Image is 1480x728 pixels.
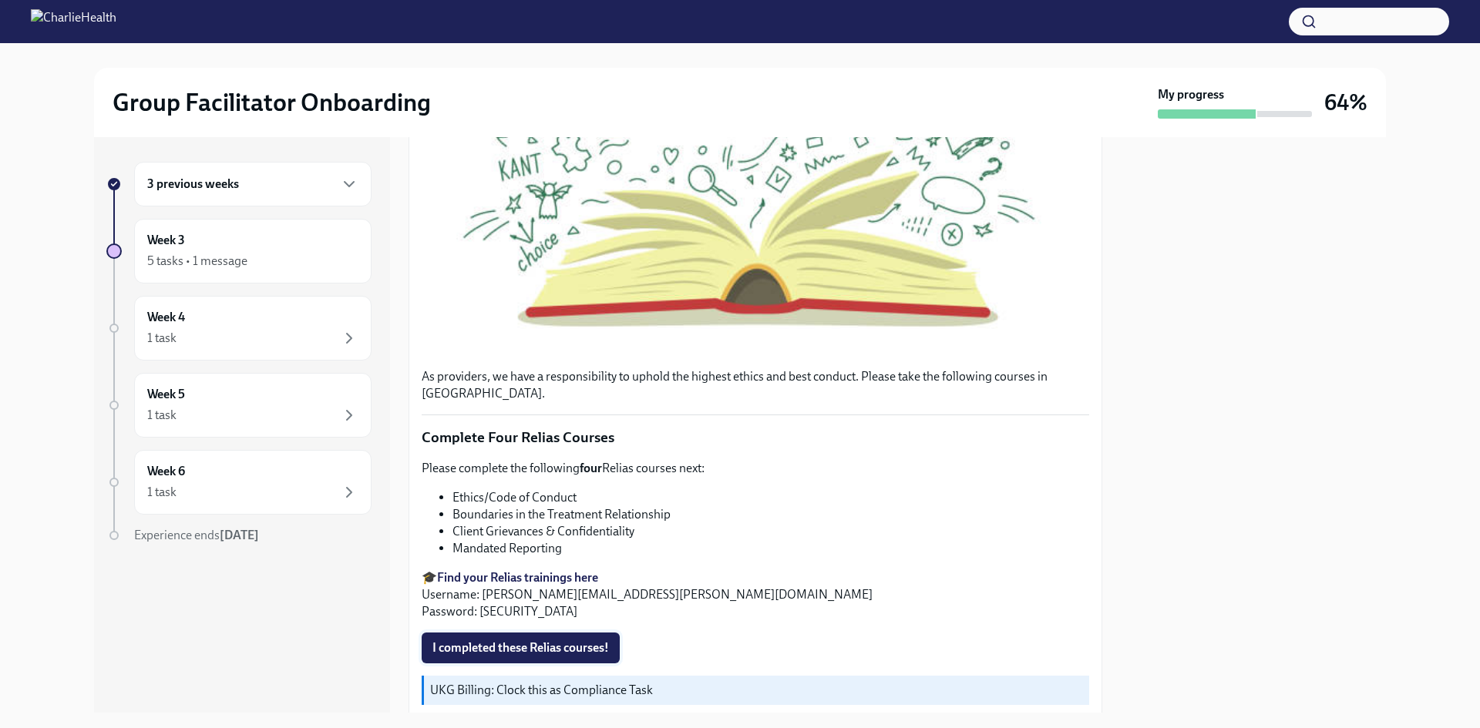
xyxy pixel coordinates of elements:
a: Week 41 task [106,296,372,361]
span: Experience ends [134,528,259,542]
li: Ethics/Code of Conduct [452,489,1089,506]
p: 🎓 Username: [PERSON_NAME][EMAIL_ADDRESS][PERSON_NAME][DOMAIN_NAME] Password: [SECURITY_DATA] [422,569,1089,620]
h6: Week 4 [147,309,185,326]
li: Boundaries in the Treatment Relationship [452,506,1089,523]
img: CharlieHealth [31,9,116,34]
h6: Week 3 [147,232,185,249]
li: Client Grievances & Confidentiality [452,523,1089,540]
a: Week 35 tasks • 1 message [106,219,372,283]
p: Please complete the following Relias courses next: [422,460,1089,477]
div: 3 previous weeks [134,162,372,206]
a: Find your Relias trainings here [437,570,598,585]
div: 1 task [147,484,177,501]
p: As providers, we have a responsibility to uphold the highest ethics and best conduct. Please take... [422,368,1089,402]
p: UKG Billing: Clock this as Compliance Task [430,682,1083,699]
div: 1 task [147,407,177,424]
h6: Week 6 [147,463,185,480]
a: Week 61 task [106,450,372,515]
span: I completed these Relias courses! [432,640,609,656]
h3: 64% [1324,89,1367,116]
div: 5 tasks • 1 message [147,253,247,270]
strong: [DATE] [220,528,259,542]
div: 1 task [147,330,177,347]
p: Complete Four Relias Courses [422,428,1089,448]
li: Mandated Reporting [452,540,1089,557]
a: Week 51 task [106,373,372,438]
h6: 3 previous weeks [147,176,239,193]
button: I completed these Relias courses! [422,632,620,663]
strong: four [580,461,602,475]
strong: My progress [1158,86,1224,103]
h2: Group Facilitator Onboarding [113,87,431,118]
h6: Week 5 [147,386,185,403]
